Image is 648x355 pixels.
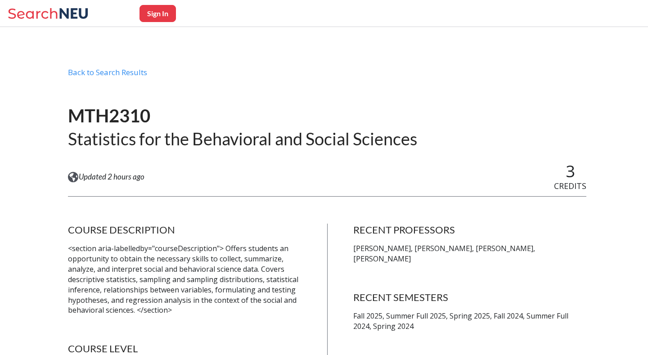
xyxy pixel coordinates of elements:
[139,5,176,22] button: Sign In
[353,224,586,236] h4: RECENT PROFESSORS
[353,243,586,264] p: [PERSON_NAME], [PERSON_NAME], [PERSON_NAME], [PERSON_NAME]
[353,291,586,304] h4: RECENT SEMESTERS
[68,224,301,236] h4: COURSE DESCRIPTION
[79,172,144,182] span: Updated 2 hours ago
[566,160,575,182] span: 3
[68,104,417,127] h1: MTH2310
[554,180,586,191] span: CREDITS
[353,311,586,332] p: Fall 2025, Summer Full 2025, Spring 2025, Fall 2024, Summer Full 2024, Spring 2024
[68,342,301,355] h4: COURSE LEVEL
[68,67,586,85] div: Back to Search Results
[68,243,301,315] p: <section aria-labelledby="courseDescription"> Offers students an opportunity to obtain the necess...
[68,128,417,150] h2: Statistics for the Behavioral and Social Sciences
